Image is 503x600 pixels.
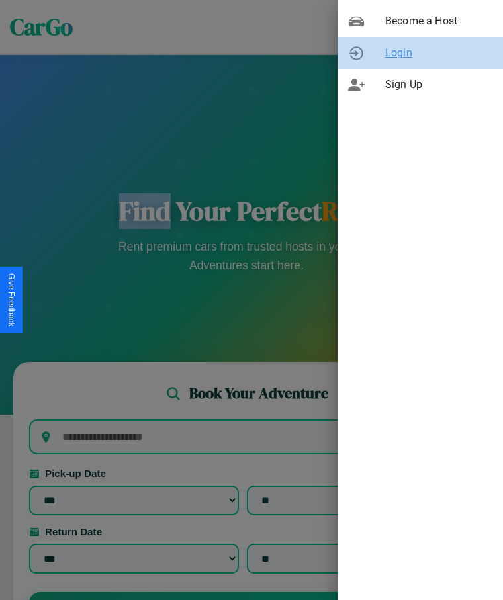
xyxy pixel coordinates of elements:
div: Become a Host [338,5,503,37]
div: Give Feedback [7,273,16,327]
div: Sign Up [338,69,503,101]
div: Login [338,37,503,69]
span: Become a Host [385,13,492,29]
span: Login [385,45,492,61]
span: Sign Up [385,77,492,93]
